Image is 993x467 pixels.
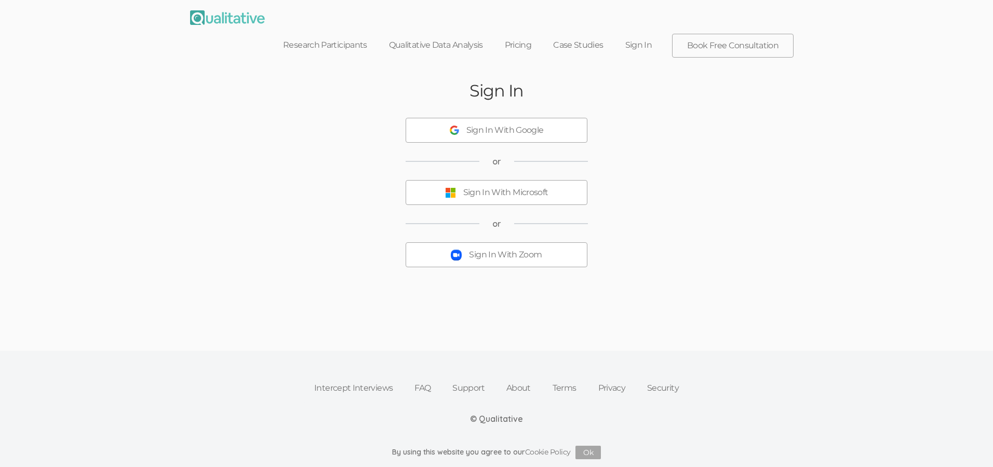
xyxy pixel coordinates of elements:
[542,34,614,57] a: Case Studies
[406,242,587,267] button: Sign In With Zoom
[404,377,441,400] a: FAQ
[451,250,462,260] img: Sign In With Zoom
[441,377,495,400] a: Support
[378,34,494,57] a: Qualitative Data Analysis
[303,377,404,400] a: Intercept Interviews
[495,377,542,400] a: About
[494,34,543,57] a: Pricing
[406,180,587,205] button: Sign In With Microsoft
[190,10,265,25] img: Qualitative
[450,126,459,135] img: Sign In With Google
[463,187,548,199] div: Sign In With Microsoft
[673,34,793,57] a: Book Free Consultation
[492,218,501,230] span: or
[406,118,587,143] button: Sign In With Google
[525,447,571,457] a: Cookie Policy
[272,34,378,57] a: Research Participants
[492,156,501,168] span: or
[470,413,523,425] div: © Qualitative
[587,377,637,400] a: Privacy
[466,125,544,136] div: Sign In With Google
[614,34,663,57] a: Sign In
[469,81,524,100] h2: Sign In
[575,446,601,459] button: Ok
[445,187,456,198] img: Sign In With Microsoft
[469,249,542,261] div: Sign In With Zoom
[392,446,601,459] div: By using this website you agree to our
[542,377,587,400] a: Terms
[636,377,690,400] a: Security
